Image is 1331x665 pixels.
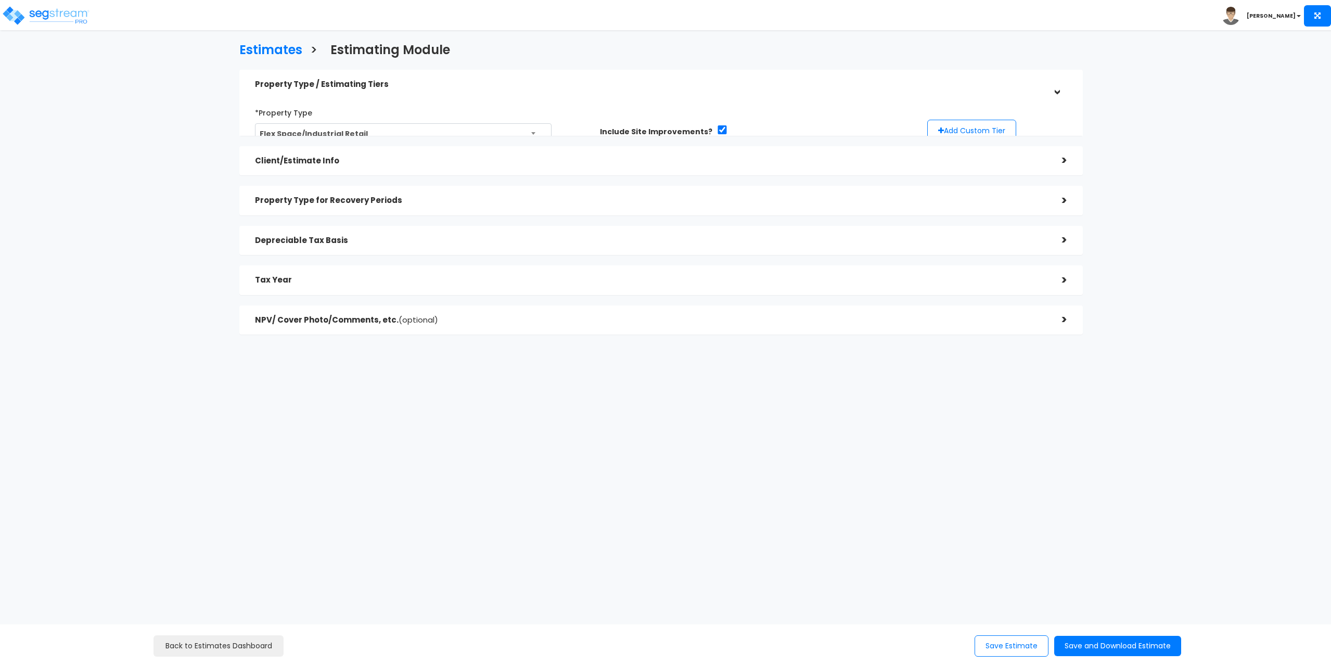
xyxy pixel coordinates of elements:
[1046,152,1067,169] div: >
[1046,312,1067,328] div: >
[255,316,1047,325] h5: NPV/ Cover Photo/Comments, etc.
[310,43,317,59] h3: >
[1046,193,1067,209] div: >
[323,33,450,65] a: Estimating Module
[1222,7,1240,25] img: avatar.png
[255,157,1047,165] h5: Client/Estimate Info
[239,43,302,59] h3: Estimates
[153,635,284,657] a: Back to Estimates Dashboard
[927,120,1016,142] button: Add Custom Tier
[600,126,712,137] label: Include Site Improvements?
[1054,636,1181,656] button: Save and Download Estimate
[1046,232,1067,248] div: >
[232,33,302,65] a: Estimates
[255,124,551,144] span: Flex Space/Industrial Retail
[2,5,90,26] img: logo_pro_r.png
[255,276,1047,285] h5: Tax Year
[255,104,312,118] label: *Property Type
[1046,272,1067,288] div: >
[255,80,1047,89] h5: Property Type / Estimating Tiers
[255,196,1047,205] h5: Property Type for Recovery Periods
[255,123,552,143] span: Flex Space/Industrial Retail
[399,314,438,325] span: (optional)
[255,236,1047,245] h5: Depreciable Tax Basis
[975,635,1048,657] button: Save Estimate
[1049,74,1065,95] div: >
[330,43,450,59] h3: Estimating Module
[1247,12,1296,20] b: [PERSON_NAME]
